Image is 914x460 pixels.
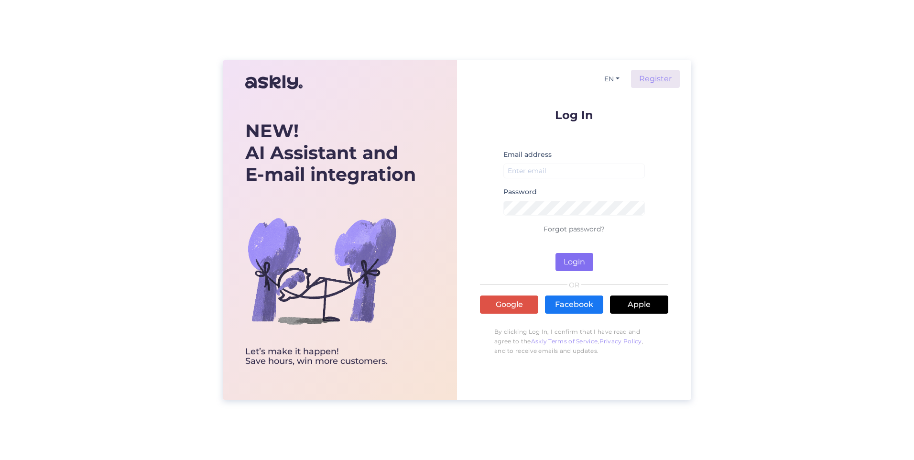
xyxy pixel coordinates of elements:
[503,150,552,160] label: Email address
[480,322,668,361] p: By clicking Log In, I confirm that I have read and agree to the , , and to receive emails and upd...
[245,71,303,94] img: Askly
[245,194,398,347] img: bg-askly
[631,70,680,88] a: Register
[503,164,645,178] input: Enter email
[245,120,299,142] b: NEW!
[567,282,581,288] span: OR
[600,72,623,86] button: EN
[545,296,603,314] a: Facebook
[503,187,537,197] label: Password
[544,225,605,233] a: Forgot password?
[555,253,593,271] button: Login
[610,296,668,314] a: Apple
[480,109,668,121] p: Log In
[245,120,416,186] div: AI Assistant and E-mail integration
[599,338,642,345] a: Privacy Policy
[480,296,538,314] a: Google
[531,338,598,345] a: Askly Terms of Service
[245,347,416,366] div: Let’s make it happen! Save hours, win more customers.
